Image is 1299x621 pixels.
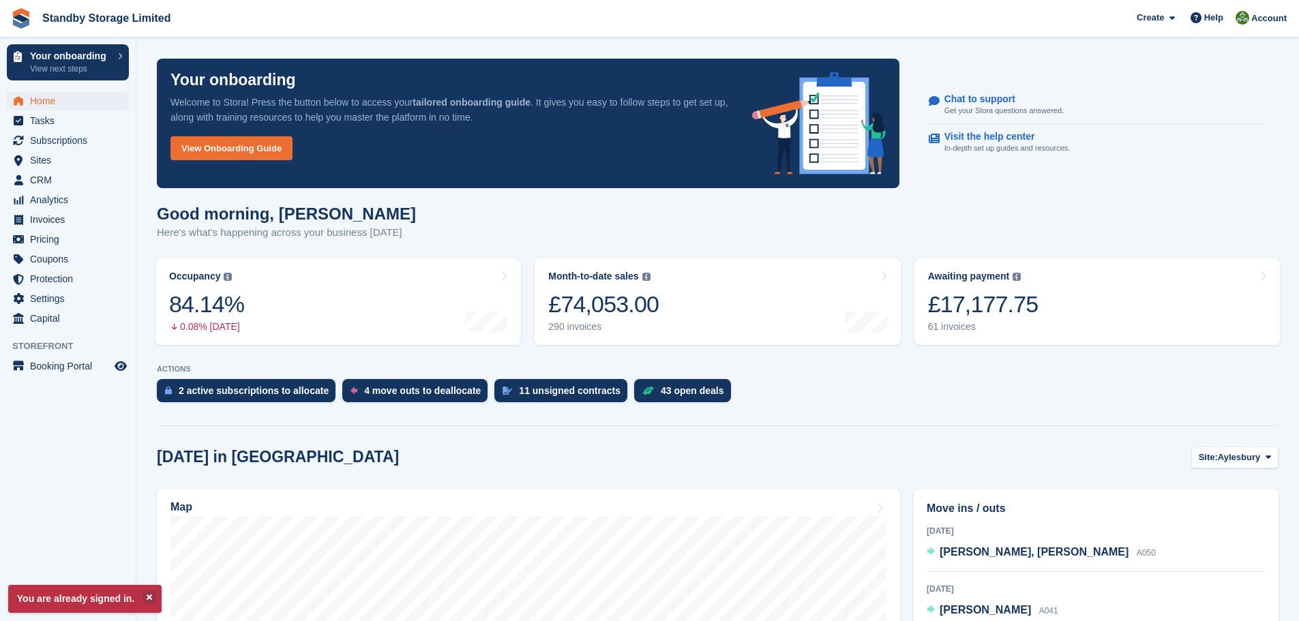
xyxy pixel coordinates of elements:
img: deal-1b604bf984904fb50ccaf53a9ad4b4a5d6e5aea283cecdc64d6e3604feb123c2.svg [642,386,654,395]
a: View Onboarding Guide [170,136,293,160]
a: menu [7,111,129,130]
img: icon-info-grey-7440780725fd019a000dd9b08b2336e03edf1995a4989e88bcd33f0948082b44.svg [1013,273,1021,281]
span: Invoices [30,210,112,229]
span: CRM [30,170,112,190]
p: Welcome to Stora! Press the button below to access your . It gives you easy to follow steps to ge... [170,95,730,125]
span: A041 [1039,606,1058,616]
h2: [DATE] in [GEOGRAPHIC_DATA] [157,448,399,466]
div: [DATE] [927,525,1266,537]
a: menu [7,151,129,170]
span: Sites [30,151,112,170]
span: Subscriptions [30,131,112,150]
a: menu [7,269,129,288]
div: [DATE] [927,583,1266,595]
img: icon-info-grey-7440780725fd019a000dd9b08b2336e03edf1995a4989e88bcd33f0948082b44.svg [224,273,232,281]
span: Storefront [12,339,136,353]
div: £74,053.00 [548,290,659,318]
a: menu [7,131,129,150]
span: Home [30,91,112,110]
p: Here's what's happening across your business [DATE] [157,225,416,241]
a: Preview store [113,358,129,374]
img: contract_signature_icon-13c848040528278c33f63329250d36e43548de30e8caae1d1a13099fd9432cc5.svg [503,387,512,395]
div: Occupancy [169,271,220,282]
img: icon-info-grey-7440780725fd019a000dd9b08b2336e03edf1995a4989e88bcd33f0948082b44.svg [642,273,651,281]
span: Coupons [30,249,112,269]
p: In-depth set up guides and resources. [944,142,1071,154]
a: menu [7,309,129,328]
p: Get your Stora questions answered. [944,105,1064,117]
span: Pricing [30,230,112,249]
a: menu [7,357,129,376]
span: Booking Portal [30,357,112,376]
a: 2 active subscriptions to allocate [157,379,342,409]
span: Aylesbury [1218,451,1260,464]
a: menu [7,249,129,269]
div: 0.08% [DATE] [169,321,244,333]
a: menu [7,91,129,110]
div: 11 unsigned contracts [519,385,621,396]
p: Visit the help center [944,131,1060,142]
p: Your onboarding [30,51,111,61]
a: Your onboarding View next steps [7,44,129,80]
div: 2 active subscriptions to allocate [179,385,329,396]
div: 290 invoices [548,321,659,333]
span: Protection [30,269,112,288]
p: You are already signed in. [8,585,162,613]
a: Visit the help center In-depth set up guides and resources. [929,124,1266,161]
div: Awaiting payment [928,271,1010,282]
img: move_outs_to_deallocate_icon-f764333ba52eb49d3ac5e1228854f67142a1ed5810a6f6cc68b1a99e826820c5.svg [350,387,357,395]
a: Standby Storage Limited [37,7,176,29]
a: Month-to-date sales £74,053.00 290 invoices [535,258,900,345]
span: [PERSON_NAME] [940,604,1031,616]
h1: Good morning, [PERSON_NAME] [157,205,416,223]
a: menu [7,190,129,209]
span: Account [1251,12,1287,25]
div: 61 invoices [928,321,1039,333]
span: A050 [1137,548,1156,558]
span: Create [1137,11,1164,25]
a: menu [7,289,129,308]
img: Steven Hambridge [1236,11,1249,25]
a: 43 open deals [634,379,738,409]
span: Site: [1199,451,1218,464]
a: Chat to support Get your Stora questions answered. [929,87,1266,124]
a: Occupancy 84.14% 0.08% [DATE] [155,258,521,345]
div: 84.14% [169,290,244,318]
div: Month-to-date sales [548,271,638,282]
p: Your onboarding [170,72,296,88]
div: 43 open deals [661,385,724,396]
a: 11 unsigned contracts [494,379,634,409]
a: [PERSON_NAME] A041 [927,602,1058,620]
span: Help [1204,11,1223,25]
button: Site: Aylesbury [1191,446,1279,469]
a: [PERSON_NAME], [PERSON_NAME] A050 [927,544,1156,562]
div: 4 move outs to deallocate [364,385,481,396]
a: Awaiting payment £17,177.75 61 invoices [914,258,1280,345]
p: Chat to support [944,93,1053,105]
img: stora-icon-8386f47178a22dfd0bd8f6a31ec36ba5ce8667c1dd55bd0f319d3a0aa187defe.svg [11,8,31,29]
p: ACTIONS [157,365,1279,374]
span: [PERSON_NAME], [PERSON_NAME] [940,546,1129,558]
img: onboarding-info-6c161a55d2c0e0a8cae90662b2fe09162a5109e8cc188191df67fb4f79e88e88.svg [752,72,886,175]
span: Settings [30,289,112,308]
span: Capital [30,309,112,328]
a: menu [7,170,129,190]
div: £17,177.75 [928,290,1039,318]
h2: Map [170,501,192,513]
img: active_subscription_to_allocate_icon-d502201f5373d7db506a760aba3b589e785aa758c864c3986d89f69b8ff3... [165,386,172,395]
a: menu [7,210,129,229]
p: View next steps [30,63,111,75]
span: Analytics [30,190,112,209]
a: menu [7,230,129,249]
h2: Move ins / outs [927,500,1266,517]
a: 4 move outs to deallocate [342,379,494,409]
strong: tailored onboarding guide [413,97,531,108]
span: Tasks [30,111,112,130]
